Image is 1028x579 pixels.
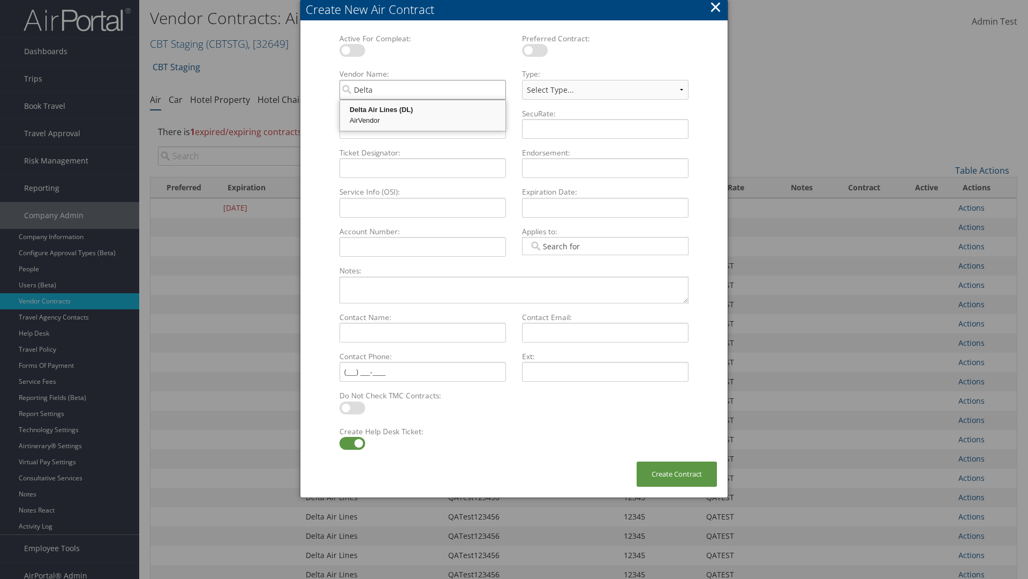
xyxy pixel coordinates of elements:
[518,33,693,44] label: Preferred Contract:
[339,277,689,303] textarea: Notes:
[522,362,689,382] input: Ext:
[335,265,693,276] label: Notes:
[342,105,504,115] div: Delta Air Lines (DL)
[335,351,510,362] label: Contact Phone:
[335,226,510,237] label: Account Number:
[339,198,506,218] input: Service Info (OSI):
[339,158,506,178] input: Ticket Designator:
[518,108,693,119] label: SecuRate:
[335,426,510,437] label: Create Help Desk Ticket:
[339,80,506,100] input: Vendor Name:
[518,312,693,323] label: Contact Email:
[518,187,693,197] label: Expiration Date:
[522,80,689,100] select: Type:
[335,312,510,323] label: Contact Name:
[339,362,506,382] input: Contact Phone:
[518,69,693,79] label: Type:
[339,323,506,343] input: Contact Name:
[335,390,510,401] label: Do Not Check TMC Contracts:
[522,323,689,343] input: Contact Email:
[518,351,693,362] label: Ext:
[518,147,693,158] label: Endorsement:
[335,147,510,158] label: Ticket Designator:
[529,241,589,251] input: Applies to:
[518,226,693,237] label: Applies to:
[335,187,510,197] label: Service Info (OSI):
[335,108,510,119] label: Tour Code:
[637,462,717,487] button: Create Contract
[342,115,504,126] div: AirVendor
[339,237,506,257] input: Account Number:
[522,119,689,139] input: SecuRate:
[522,158,689,178] input: Endorsement:
[306,1,728,18] div: Create New Air Contract
[335,69,510,79] label: Vendor Name:
[522,198,689,218] input: Expiration Date:
[335,33,510,44] label: Active For Compleat:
